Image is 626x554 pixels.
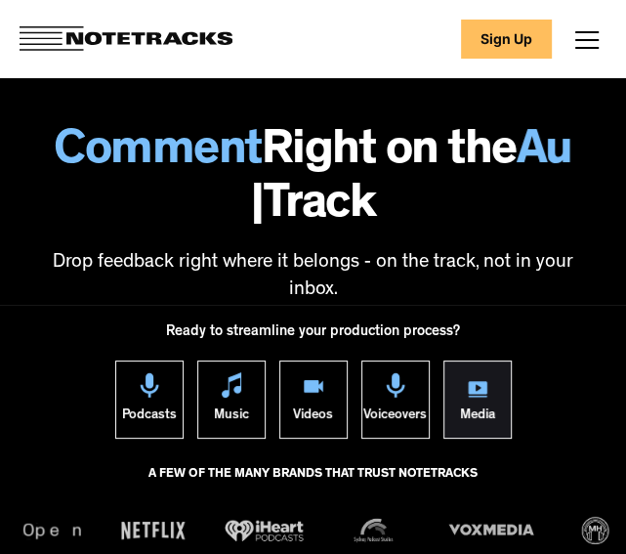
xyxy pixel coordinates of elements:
[443,361,512,439] a: Media
[279,361,348,439] a: Videos
[214,398,249,438] div: Music
[54,129,262,178] span: Comment
[461,20,552,59] a: Sign Up
[166,315,460,361] div: Ready to streamline your production process?
[251,183,264,232] span: |
[363,398,427,438] div: Voiceovers
[115,361,184,439] a: Podcasts
[20,127,606,234] h1: Right on the Track
[148,458,478,511] div: A FEW OF THE MANY BRANDS THAT TRUST NOTETRACKS
[122,398,177,438] div: Podcasts
[197,361,266,439] a: Music
[20,249,606,305] p: Drop feedback right where it belongs - on the track, not in your inbox.
[293,398,333,438] div: Videos
[517,127,572,181] span: Au
[460,398,495,438] div: Media
[361,361,430,439] a: Voiceovers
